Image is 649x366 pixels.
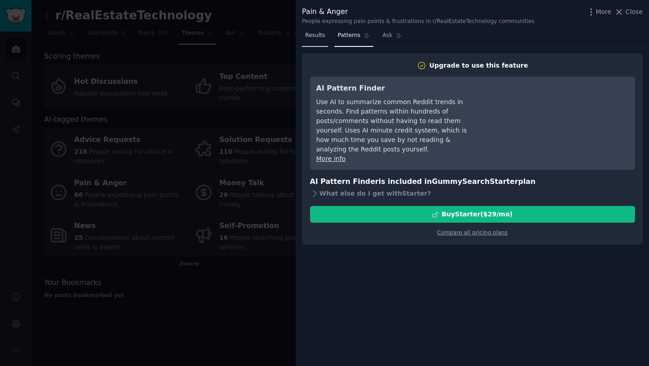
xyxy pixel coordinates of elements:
[432,177,518,186] span: GummySearch Starter
[316,83,481,94] h3: AI Pattern Finder
[614,7,643,17] button: Close
[310,176,635,188] h3: AI Pattern Finder is included in plan
[316,97,481,154] div: Use AI to summarize common Reddit trends in seconds. Find patterns within hundreds of posts/comme...
[310,206,635,223] button: BuyStarter($29/mo)
[302,28,328,47] a: Results
[316,155,346,162] a: More info
[379,28,405,47] a: Ask
[310,187,635,200] div: What else do I get with Starter ?
[383,32,393,40] span: Ask
[442,210,512,219] div: Buy Starter ($ 29 /mo )
[338,32,360,40] span: Patterns
[305,32,325,40] span: Results
[596,7,612,17] span: More
[302,6,535,18] div: Pain & Anger
[302,18,535,26] div: People expressing pain points & frustrations in r/RealEstateTechnology communities
[334,28,373,47] a: Patterns
[430,61,528,70] div: Upgrade to use this feature
[494,83,629,151] iframe: YouTube video player
[586,7,612,17] button: More
[437,229,507,236] a: Compare all pricing plans
[626,7,643,17] span: Close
